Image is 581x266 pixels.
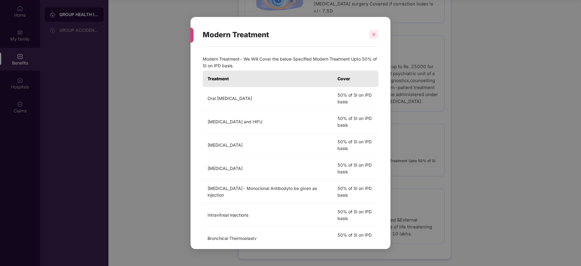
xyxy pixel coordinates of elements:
[203,71,333,87] th: Treatment
[203,134,333,157] td: [MEDICAL_DATA]
[333,157,378,180] td: 50% of SI on IPD basis
[203,23,364,47] div: Modern Treatment
[333,180,378,204] td: 50% of SI on IPD basis
[372,32,376,37] span: close
[203,110,333,134] td: [MEDICAL_DATA] and HIFU
[203,180,333,204] td: [MEDICAL_DATA]- Monoclonal Antibodyto be given as injection
[333,71,378,87] th: Cover
[203,157,333,180] td: [MEDICAL_DATA]
[203,204,333,227] td: Intravitreal injections
[333,227,378,250] td: 50% of SI on IPD basis
[203,87,333,110] td: Oral [MEDICAL_DATA]
[203,56,378,69] p: Modern Treatment- We Will Cover the below Specified Modern Treatment Upto 50% of SI on IPD basis.
[333,134,378,157] td: 50% of SI on IPD basis
[333,87,378,110] td: 50% of SI on IPD basis
[333,204,378,227] td: 50% of SI on IPD basis
[333,110,378,134] td: 50% of SI on IPD basis
[203,227,333,250] td: Bronchical Thermoplasty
